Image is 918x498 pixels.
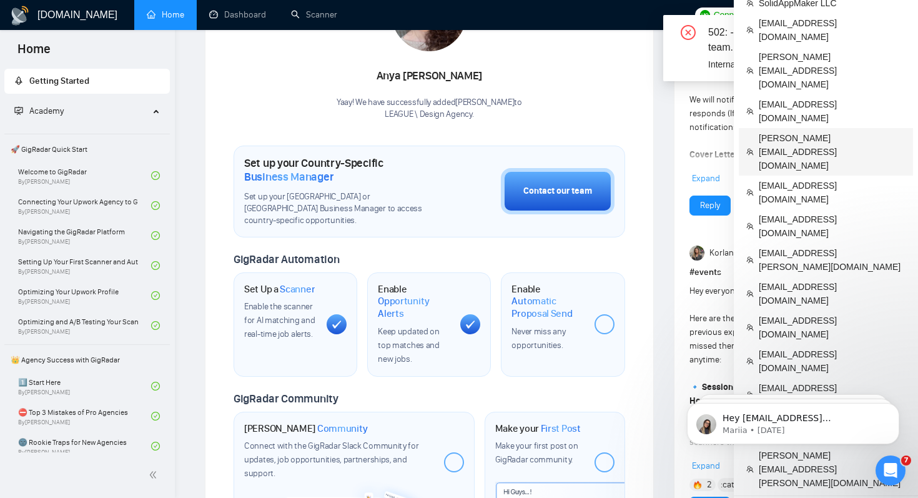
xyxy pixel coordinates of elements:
[244,422,368,435] h1: [PERSON_NAME]
[700,199,720,212] a: Reply
[759,50,906,91] span: [PERSON_NAME][EMAIL_ADDRESS][DOMAIN_NAME]
[18,432,151,460] a: 🌚 Rookie Traps for New AgenciesBy[PERSON_NAME]
[689,266,872,279] h1: # events
[151,321,160,330] span: check-circle
[501,168,614,214] button: Contact our team
[511,283,584,320] h1: Enable
[746,324,754,331] span: team
[692,461,720,471] span: Expand
[280,283,315,296] span: Scanner
[149,469,161,481] span: double-left
[244,283,315,296] h1: Set Up a
[244,170,333,184] span: Business Manager
[18,162,151,189] a: Welcome to GigRadarBy[PERSON_NAME]
[495,441,578,465] span: Make your first post on GigRadar community.
[721,478,739,492] span: :catt:
[689,246,704,261] img: Korlan
[151,261,160,270] span: check-circle
[759,314,906,341] span: [EMAIL_ADDRESS][DOMAIN_NAME]
[689,149,751,160] strong: Cover Letter 👇
[708,57,888,71] div: Internal server error
[337,66,522,87] div: Anya [PERSON_NAME]
[244,301,315,339] span: Enable the scanner for AI matching and real-time job alerts.
[714,8,751,22] span: Connects:
[6,137,169,162] span: 🚀 GigRadar Quick Start
[746,148,754,156] span: team
[147,9,184,20] a: homeHome
[209,9,266,20] a: dashboardDashboard
[18,222,151,249] a: Navigating the GigRadar PlatformBy[PERSON_NAME]
[708,25,888,55] div: 502: - Please contact our support team.
[746,256,754,264] span: team
[746,26,754,34] span: team
[291,9,337,20] a: searchScanner
[244,191,438,227] span: Set up your [GEOGRAPHIC_DATA] or [GEOGRAPHIC_DATA] Business Manager to access country-specific op...
[759,449,906,490] span: [PERSON_NAME][EMAIL_ADDRESS][PERSON_NAME][DOMAIN_NAME]
[668,377,918,464] iframe: Intercom notifications message
[692,173,720,184] span: Expand
[876,456,906,486] iframe: Intercom live chat
[244,156,438,184] h1: Set up your Country-Specific
[689,196,731,216] button: Reply
[378,326,440,364] span: Keep updated on top matches and new jobs.
[759,131,906,172] span: [PERSON_NAME][EMAIL_ADDRESS][DOMAIN_NAME]
[29,106,64,116] span: Academy
[746,290,754,297] span: team
[901,456,911,466] span: 7
[234,392,338,406] span: GigRadar Community
[29,76,89,86] span: Getting Started
[7,40,61,66] span: Home
[337,109,522,121] p: LEAGUE \ Design Agency .
[18,252,151,279] a: Setting Up Your First Scanner and Auto-BidderBy[PERSON_NAME]
[151,231,160,240] span: check-circle
[746,67,754,74] span: team
[700,10,710,20] img: upwork-logo.png
[759,97,906,125] span: [EMAIL_ADDRESS][DOMAIN_NAME]
[759,246,906,274] span: [EMAIL_ADDRESS][PERSON_NAME][DOMAIN_NAME]
[541,422,581,435] span: First Post
[759,179,906,206] span: [EMAIL_ADDRESS][DOMAIN_NAME]
[151,171,160,180] span: check-circle
[18,402,151,430] a: ⛔ Top 3 Mistakes of Pro AgenciesBy[PERSON_NAME]
[337,97,522,121] div: Yaay! We have successfully added [PERSON_NAME] to
[18,372,151,400] a: 1️⃣ Start HereBy[PERSON_NAME]
[151,382,160,391] span: check-circle
[18,192,151,219] a: Connecting Your Upwork Agency to GigRadarBy[PERSON_NAME]
[681,25,696,40] span: close-circle
[746,107,754,115] span: team
[707,479,712,491] span: 2
[4,69,170,94] li: Getting Started
[378,295,450,319] span: Opportunity Alerts
[18,282,151,309] a: Optimizing Your Upwork ProfileBy[PERSON_NAME]
[151,201,160,210] span: check-circle
[234,252,339,266] span: GigRadar Automation
[317,422,368,435] span: Community
[709,246,734,260] span: Korlan
[759,347,906,375] span: [EMAIL_ADDRESS][DOMAIN_NAME]
[14,106,64,116] span: Academy
[746,466,754,473] span: team
[523,184,592,198] div: Contact our team
[759,212,906,240] span: [EMAIL_ADDRESS][DOMAIN_NAME]
[759,16,906,44] span: [EMAIL_ADDRESS][DOMAIN_NAME]
[495,422,581,435] h1: Make your
[151,291,160,300] span: check-circle
[746,189,754,196] span: team
[746,357,754,365] span: team
[10,6,30,26] img: logo
[18,312,151,339] a: Optimizing and A/B Testing Your Scanner for Better ResultsBy[PERSON_NAME]
[151,412,160,421] span: check-circle
[378,283,450,320] h1: Enable
[6,347,169,372] span: 👑 Agency Success with GigRadar
[746,222,754,230] span: team
[511,295,584,319] span: Automatic Proposal Send
[14,106,23,115] span: fund-projection-screen
[693,481,702,489] img: 🔥
[151,442,160,451] span: check-circle
[14,76,23,85] span: rocket
[244,441,419,479] span: Connect with the GigRadar Slack Community for updates, job opportunities, partnerships, and support.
